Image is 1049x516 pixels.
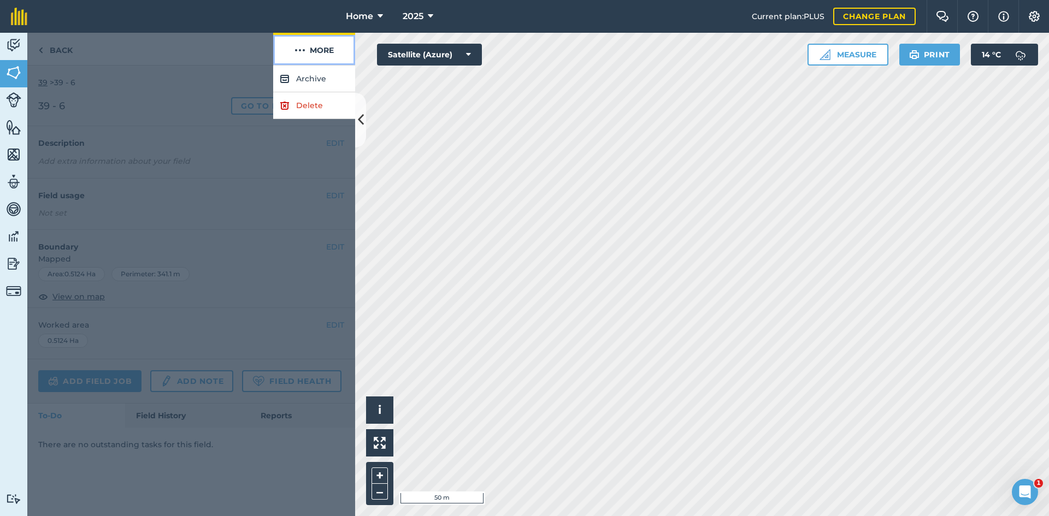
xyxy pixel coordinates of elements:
[1034,479,1043,488] span: 1
[1012,479,1038,505] iframe: Intercom live chat
[273,66,355,92] button: Archive
[346,10,373,23] span: Home
[6,256,21,272] img: svg+xml;base64,PD94bWwgdmVyc2lvbj0iMS4wIiBlbmNvZGluZz0idXRmLTgiPz4KPCEtLSBHZW5lcmF0b3I6IEFkb2JlIE...
[971,44,1038,66] button: 14 °C
[6,494,21,504] img: svg+xml;base64,PD94bWwgdmVyc2lvbj0iMS4wIiBlbmNvZGluZz0idXRmLTgiPz4KPCEtLSBHZW5lcmF0b3I6IEFkb2JlIE...
[294,44,305,57] img: svg+xml;base64,PHN2ZyB4bWxucz0iaHR0cDovL3d3dy53My5vcmcvMjAwMC9zdmciIHdpZHRoPSIyMCIgaGVpZ2h0PSIyNC...
[403,10,423,23] span: 2025
[273,92,355,119] a: Delete
[273,33,355,65] button: More
[6,228,21,245] img: svg+xml;base64,PD94bWwgdmVyc2lvbj0iMS4wIiBlbmNvZGluZz0idXRmLTgiPz4KPCEtLSBHZW5lcmF0b3I6IEFkb2JlIE...
[808,44,888,66] button: Measure
[6,146,21,163] img: svg+xml;base64,PHN2ZyB4bWxucz0iaHR0cDovL3d3dy53My5vcmcvMjAwMC9zdmciIHdpZHRoPSI1NiIgaGVpZ2h0PSI2MC...
[899,44,960,66] button: Print
[378,403,381,417] span: i
[1028,11,1041,22] img: A cog icon
[11,8,27,25] img: fieldmargin Logo
[6,119,21,135] img: svg+xml;base64,PHN2ZyB4bWxucz0iaHR0cDovL3d3dy53My5vcmcvMjAwMC9zdmciIHdpZHRoPSI1NiIgaGVpZ2h0PSI2MC...
[372,484,388,500] button: –
[6,37,21,54] img: svg+xml;base64,PD94bWwgdmVyc2lvbj0iMS4wIiBlbmNvZGluZz0idXRmLTgiPz4KPCEtLSBHZW5lcmF0b3I6IEFkb2JlIE...
[6,283,21,299] img: svg+xml;base64,PD94bWwgdmVyc2lvbj0iMS4wIiBlbmNvZGluZz0idXRmLTgiPz4KPCEtLSBHZW5lcmF0b3I6IEFkb2JlIE...
[967,11,980,22] img: A question mark icon
[752,10,824,22] span: Current plan : PLUS
[982,44,1001,66] span: 14 ° C
[372,467,388,484] button: +
[6,174,21,190] img: svg+xml;base64,PD94bWwgdmVyc2lvbj0iMS4wIiBlbmNvZGluZz0idXRmLTgiPz4KPCEtLSBHZW5lcmF0b3I6IEFkb2JlIE...
[820,49,830,60] img: Ruler icon
[6,92,21,108] img: svg+xml;base64,PD94bWwgdmVyc2lvbj0iMS4wIiBlbmNvZGluZz0idXRmLTgiPz4KPCEtLSBHZW5lcmF0b3I6IEFkb2JlIE...
[1010,44,1032,66] img: svg+xml;base64,PD94bWwgdmVyc2lvbj0iMS4wIiBlbmNvZGluZz0idXRmLTgiPz4KPCEtLSBHZW5lcmF0b3I6IEFkb2JlIE...
[366,396,393,424] button: i
[909,48,920,61] img: svg+xml;base64,PHN2ZyB4bWxucz0iaHR0cDovL3d3dy53My5vcmcvMjAwMC9zdmciIHdpZHRoPSIxOSIgaGVpZ2h0PSIyNC...
[377,44,482,66] button: Satellite (Azure)
[374,437,386,449] img: Four arrows, one pointing top left, one top right, one bottom right and the last bottom left
[998,10,1009,23] img: svg+xml;base64,PHN2ZyB4bWxucz0iaHR0cDovL3d3dy53My5vcmcvMjAwMC9zdmciIHdpZHRoPSIxNyIgaGVpZ2h0PSIxNy...
[936,11,949,22] img: Two speech bubbles overlapping with the left bubble in the forefront
[6,201,21,217] img: svg+xml;base64,PD94bWwgdmVyc2lvbj0iMS4wIiBlbmNvZGluZz0idXRmLTgiPz4KPCEtLSBHZW5lcmF0b3I6IEFkb2JlIE...
[6,64,21,81] img: svg+xml;base64,PHN2ZyB4bWxucz0iaHR0cDovL3d3dy53My5vcmcvMjAwMC9zdmciIHdpZHRoPSI1NiIgaGVpZ2h0PSI2MC...
[280,72,290,85] img: svg+xml;base64,PHN2ZyB4bWxucz0iaHR0cDovL3d3dy53My5vcmcvMjAwMC9zdmciIHdpZHRoPSIxOCIgaGVpZ2h0PSIyNC...
[280,99,290,112] img: svg+xml;base64,PHN2ZyB4bWxucz0iaHR0cDovL3d3dy53My5vcmcvMjAwMC9zdmciIHdpZHRoPSIxOCIgaGVpZ2h0PSIyNC...
[833,8,916,25] a: Change plan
